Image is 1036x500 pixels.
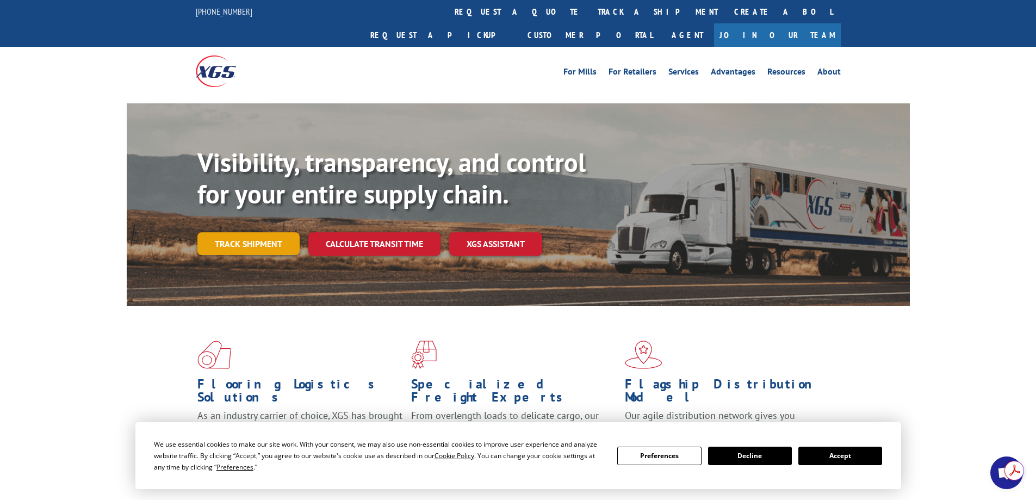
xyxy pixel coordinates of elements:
button: Accept [798,447,882,465]
span: Cookie Policy [435,451,474,460]
button: Decline [708,447,792,465]
a: For Mills [563,67,597,79]
a: Customer Portal [519,23,661,47]
a: Agent [661,23,714,47]
span: Preferences [216,462,253,472]
a: Track shipment [197,232,300,255]
span: Our agile distribution network gives you nationwide inventory management on demand. [625,409,825,435]
div: Cookie Consent Prompt [135,422,901,489]
h1: Flagship Distribution Model [625,378,830,409]
a: Advantages [711,67,755,79]
div: We use essential cookies to make our site work. With your consent, we may also use non-essential ... [154,439,604,473]
img: xgs-icon-focused-on-flooring-red [411,341,437,369]
a: Services [668,67,699,79]
img: xgs-icon-total-supply-chain-intelligence-red [197,341,231,369]
a: Resources [767,67,805,79]
b: Visibility, transparency, and control for your entire supply chain. [197,145,586,211]
h1: Flooring Logistics Solutions [197,378,403,409]
a: XGS ASSISTANT [449,232,542,256]
a: [PHONE_NUMBER] [196,6,252,17]
div: Open chat [990,456,1023,489]
a: For Retailers [609,67,656,79]
a: Request a pickup [362,23,519,47]
img: xgs-icon-flagship-distribution-model-red [625,341,662,369]
a: Join Our Team [714,23,841,47]
span: As an industry carrier of choice, XGS has brought innovation and dedication to flooring logistics... [197,409,402,448]
a: About [817,67,841,79]
a: Calculate transit time [308,232,441,256]
button: Preferences [617,447,701,465]
p: From overlength loads to delicate cargo, our experienced staff knows the best way to move your fr... [411,409,617,458]
h1: Specialized Freight Experts [411,378,617,409]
